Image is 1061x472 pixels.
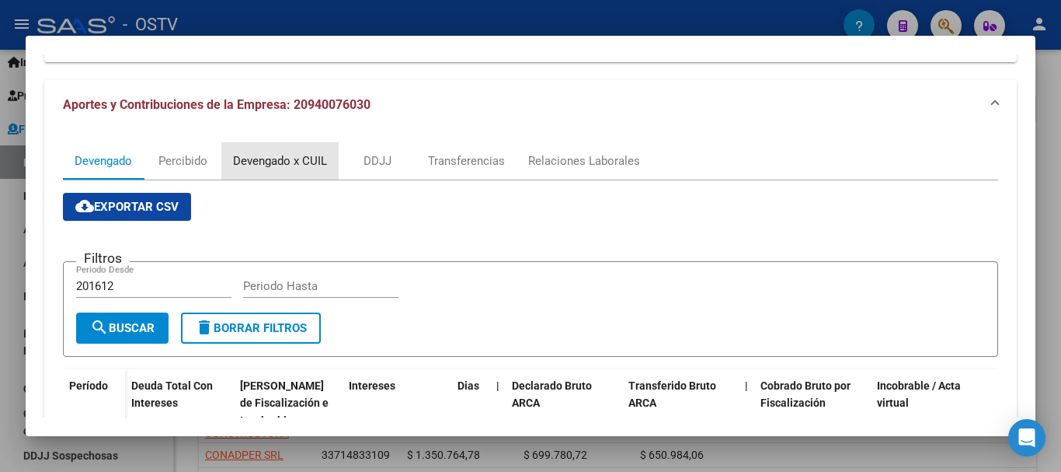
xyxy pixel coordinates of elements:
[44,80,1017,130] mat-expansion-panel-header: Aportes y Contribuciones de la Empresa: 20940076030
[195,318,214,337] mat-icon: delete
[490,369,506,438] datatable-header-cell: |
[90,321,155,335] span: Buscar
[1008,419,1045,456] div: Open Intercom Messenger
[90,318,109,337] mat-icon: search
[63,369,125,435] datatable-header-cell: Período
[451,369,490,438] datatable-header-cell: Dias
[349,379,395,392] span: Intereses
[69,379,108,392] span: Período
[745,379,748,392] span: |
[131,379,213,410] span: Deuda Total Con Intereses
[233,152,327,170] div: Devengado x CUIL
[76,250,130,267] h3: Filtros
[75,197,94,215] mat-icon: cloud_download
[754,369,871,438] datatable-header-cell: Cobrado Bruto por Fiscalización
[75,152,132,170] div: Devengado
[628,379,716,410] span: Transferido Bruto ARCA
[512,379,592,410] span: Declarado Bruto ARCA
[871,369,987,438] datatable-header-cell: Incobrable / Acta virtual
[63,193,191,221] button: Exportar CSV
[428,152,505,170] div: Transferencias
[75,200,179,214] span: Exportar CSV
[364,152,391,170] div: DDJJ
[343,369,451,438] datatable-header-cell: Intereses
[181,313,321,344] button: Borrar Filtros
[760,379,851,410] span: Cobrado Bruto por Fiscalización
[496,379,499,392] span: |
[622,369,739,438] datatable-header-cell: Transferido Bruto ARCA
[76,313,169,344] button: Buscar
[63,97,370,112] span: Aportes y Contribuciones de la Empresa: 20940076030
[506,369,622,438] datatable-header-cell: Declarado Bruto ARCA
[234,369,343,438] datatable-header-cell: Deuda Bruta Neto de Fiscalización e Incobrable
[158,152,207,170] div: Percibido
[528,152,640,170] div: Relaciones Laborales
[877,379,961,410] span: Incobrable / Acta virtual
[739,369,754,438] datatable-header-cell: |
[195,321,307,335] span: Borrar Filtros
[125,369,234,438] datatable-header-cell: Deuda Total Con Intereses
[457,379,479,392] span: Dias
[240,379,329,428] span: [PERSON_NAME] de Fiscalización e Incobrable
